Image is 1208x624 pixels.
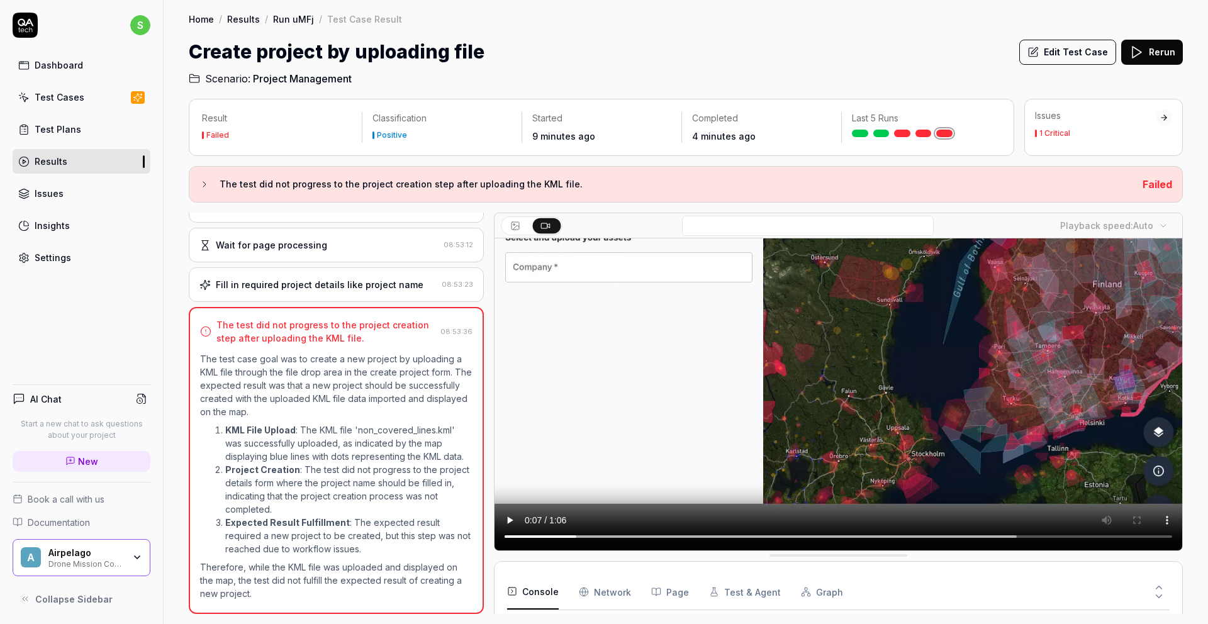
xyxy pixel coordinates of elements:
a: Test Plans [13,117,150,142]
time: 08:53:23 [442,280,473,289]
div: The test did not progress to the project creation step after uploading the KML file. [216,318,435,345]
p: Completed [692,112,831,125]
time: 08:53:36 [440,327,473,336]
strong: Expected Result Fulfillment [225,517,350,528]
a: Results [227,13,260,25]
div: Settings [35,251,71,264]
a: Settings [13,245,150,270]
strong: KML File Upload [225,425,296,435]
button: Graph [801,574,843,610]
button: The test did not progress to the project creation step after uploading the KML file. [199,177,1132,192]
div: / [265,13,268,25]
div: 1 Critical [1039,130,1070,137]
div: Results [35,155,67,168]
button: Edit Test Case [1019,40,1116,65]
div: / [219,13,222,25]
div: Issues [35,187,64,200]
p: Last 5 Runs [852,112,991,125]
p: Started [532,112,671,125]
h3: The test did not progress to the project creation step after uploading the KML file. [220,177,1132,192]
span: Scenario: [203,71,250,86]
a: Documentation [13,516,150,529]
a: Run uMFj [273,13,314,25]
h4: AI Chat [30,393,62,406]
a: Issues [13,181,150,206]
div: Insights [35,219,70,232]
a: Test Cases [13,85,150,109]
span: s [130,15,150,35]
div: / [319,13,322,25]
span: New [78,455,98,468]
button: AAirpelagoDrone Mission Control [13,539,150,577]
div: Test Cases [35,91,84,104]
button: Collapse Sidebar [13,586,150,611]
h1: Create project by uploading file [189,38,484,66]
span: Failed [1143,178,1172,191]
div: Test Plans [35,123,81,136]
a: Home [189,13,214,25]
p: Result [202,112,352,125]
time: 9 minutes ago [532,131,595,142]
span: Collapse Sidebar [35,593,113,606]
button: Network [579,574,631,610]
p: The test case goal was to create a new project by uploading a KML file through the file drop area... [200,352,473,418]
button: Test & Agent [709,574,781,610]
span: Book a call with us [28,493,104,506]
span: Project Management [253,71,352,86]
button: Console [507,574,559,610]
span: Documentation [28,516,90,529]
a: New [13,451,150,472]
div: Dashboard [35,58,83,72]
p: Therefore, while the KML file was uploaded and displayed on the map, the test did not fulfill the... [200,560,473,600]
button: Page [651,574,689,610]
p: Start a new chat to ask questions about your project [13,418,150,441]
button: s [130,13,150,38]
span: A [21,547,41,567]
div: Test Case Result [327,13,402,25]
a: Scenario:Project Management [189,71,352,86]
a: Results [13,149,150,174]
div: Issues [1035,109,1156,122]
li: : The KML file 'non_covered_lines.kml' was successfully uploaded, as indicated by the map display... [225,423,473,463]
div: Airpelago [48,547,124,559]
p: Classification [372,112,512,125]
li: : The test did not progress to the project details form where the project name should be filled i... [225,463,473,516]
a: Insights [13,213,150,238]
button: Rerun [1121,40,1183,65]
div: Playback speed: [1060,219,1153,232]
div: Positive [377,131,407,139]
div: Wait for page processing [216,238,327,252]
time: 4 minutes ago [692,131,756,142]
div: Fill in required project details like project name [216,278,423,291]
a: Book a call with us [13,493,150,506]
div: Failed [206,131,229,139]
li: : The expected result required a new project to be created, but this step was not reached due to ... [225,516,473,555]
time: 08:53:12 [444,240,473,249]
strong: Project Creation [225,464,300,475]
a: Dashboard [13,53,150,77]
div: Drone Mission Control [48,558,124,568]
